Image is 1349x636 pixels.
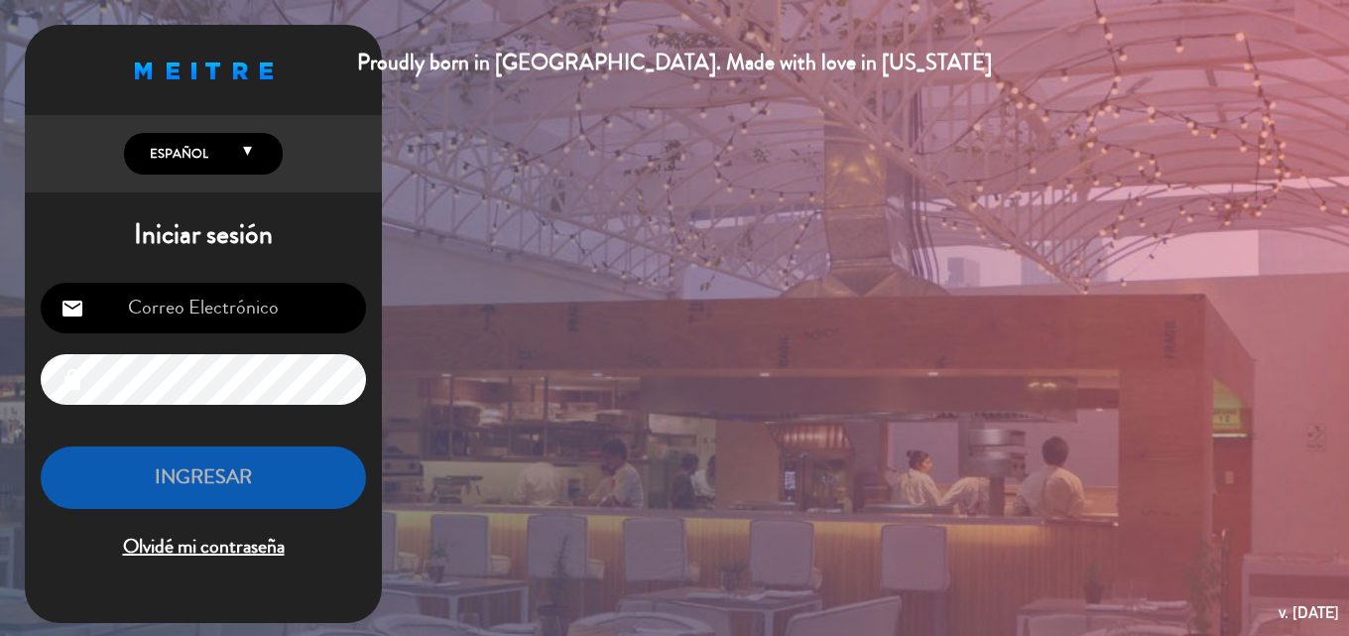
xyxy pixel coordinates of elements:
i: email [61,297,84,320]
span: Español [145,144,208,164]
button: INGRESAR [41,446,366,509]
div: v. [DATE] [1279,599,1339,626]
input: Correo Electrónico [41,283,366,333]
h1: Iniciar sesión [25,218,382,252]
i: lock [61,368,84,392]
span: Olvidé mi contraseña [41,531,366,564]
